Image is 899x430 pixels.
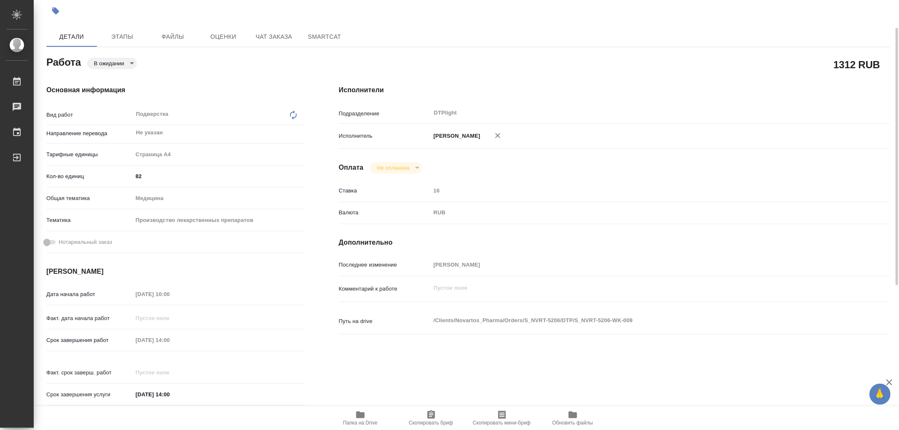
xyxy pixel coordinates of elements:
[467,406,537,430] button: Скопировать мини-бриф
[133,147,305,162] div: Страница А4
[473,420,531,426] span: Скопировать мини-бриф
[339,208,431,217] p: Валюта
[133,213,305,227] div: Производство лекарственных препаратов
[834,57,880,72] h2: 1312 RUB
[91,60,127,67] button: В ожидании
[537,406,608,430] button: Обновить файлы
[339,163,364,173] h4: Оплата
[51,32,92,42] span: Детали
[339,110,431,118] p: Подразделение
[304,32,345,42] span: SmartCat
[339,317,431,326] p: Путь на drive
[59,238,112,246] span: Нотариальный заказ
[46,111,133,119] p: Вид работ
[46,267,305,277] h4: [PERSON_NAME]
[370,162,422,174] div: В ожидании
[339,187,431,195] p: Ставка
[409,420,453,426] span: Скопировать бриф
[46,172,133,181] p: Кол-во единиц
[203,32,244,42] span: Оценки
[431,184,844,197] input: Пустое поле
[46,336,133,345] p: Срок завершения работ
[339,132,431,140] p: Исполнитель
[431,206,844,220] div: RUB
[133,170,305,182] input: ✎ Введи что-нибудь
[133,366,207,379] input: Пустое поле
[431,132,480,140] p: [PERSON_NAME]
[339,238,890,248] h4: Дополнительно
[46,314,133,323] p: Факт. дата начала работ
[46,216,133,224] p: Тематика
[133,312,207,324] input: Пустое поле
[325,406,396,430] button: Папка на Drive
[396,406,467,430] button: Скопировать бриф
[153,32,193,42] span: Файлы
[46,290,133,299] p: Дата начала работ
[87,58,137,69] div: В ожидании
[254,32,294,42] span: Чат заказа
[339,285,431,293] p: Комментарий к работе
[133,388,207,401] input: ✎ Введи что-нибудь
[552,420,593,426] span: Обновить файлы
[431,259,844,271] input: Пустое поле
[869,384,891,405] button: 🙏
[133,334,207,346] input: Пустое поле
[46,369,133,377] p: Факт. срок заверш. работ
[873,385,887,403] span: 🙏
[46,150,133,159] p: Тарифные единицы
[46,194,133,203] p: Общая тематика
[46,85,305,95] h4: Основная информация
[431,313,844,328] textarea: /Clients/Novartos_Pharma/Orders/S_NVRT-5206/DTP/S_NVRT-5206-WK-009
[46,2,65,20] button: Добавить тэг
[46,129,133,138] p: Направление перевода
[339,85,890,95] h4: Исполнители
[133,288,207,300] input: Пустое поле
[46,54,81,69] h2: Работа
[133,191,305,206] div: Медицина
[339,261,431,269] p: Последнее изменение
[374,164,412,171] button: Не оплачена
[488,126,507,145] button: Удалить исполнителя
[46,390,133,399] p: Срок завершения услуги
[343,420,378,426] span: Папка на Drive
[102,32,142,42] span: Этапы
